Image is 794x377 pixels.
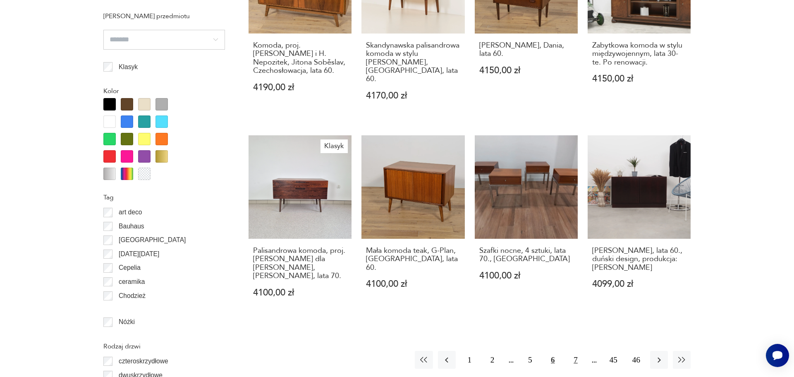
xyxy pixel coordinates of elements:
a: Mała komoda teak, G-Plan, Wielka Brytania, lata 60.Mała komoda teak, G-Plan, [GEOGRAPHIC_DATA], l... [361,135,464,316]
p: Kolor [103,86,225,96]
h3: Skandynawska palisandrowa komoda w stylu [PERSON_NAME], [GEOGRAPHIC_DATA], lata 60. [366,41,460,84]
button: 7 [567,351,584,369]
p: Cepelia [119,262,141,273]
p: 4170,00 zł [366,91,460,100]
h3: Palisandrowa komoda, proj. [PERSON_NAME] dla [PERSON_NAME], [PERSON_NAME], lata 70. [253,247,347,281]
p: Rodzaj drzwi [103,341,225,352]
button: 2 [483,351,501,369]
p: Tag [103,192,225,203]
p: Klasyk [119,62,138,72]
a: Szafka mahoniowa, lata 60., duński design, produkcja: Omann Jun[PERSON_NAME], lata 60., duński de... [588,135,691,316]
button: 5 [521,351,539,369]
button: 46 [627,351,645,369]
button: 6 [544,351,562,369]
p: [GEOGRAPHIC_DATA] [119,235,186,245]
p: 4190,00 zł [253,83,347,92]
h3: Zabytkowa komoda w stylu międzywojennym, lata 30-te. Po renowacji. [592,41,686,67]
p: Chodzież [119,291,146,301]
p: 4099,00 zł [592,280,686,288]
p: art deco [119,207,142,218]
p: 4150,00 zł [592,74,686,83]
p: [PERSON_NAME] przedmiotu [103,11,225,22]
p: Ćmielów [119,304,143,315]
h3: [PERSON_NAME], lata 60., duński design, produkcja: [PERSON_NAME] [592,247,686,272]
p: 4100,00 zł [479,271,574,280]
h3: Komoda, proj. [PERSON_NAME] i H. Nepozitek, Jitona Soběslav, Czechosłowacja, lata 60. [253,41,347,75]
iframe: Smartsupp widget button [766,344,789,367]
h3: Szafki nocne, 4 sztuki, lata 70., [GEOGRAPHIC_DATA] [479,247,574,264]
p: Bauhaus [119,221,144,232]
a: Szafki nocne, 4 sztuki, lata 70., WłochySzafki nocne, 4 sztuki, lata 70., [GEOGRAPHIC_DATA]4100,0... [475,135,578,316]
h3: Mała komoda teak, G-Plan, [GEOGRAPHIC_DATA], lata 60. [366,247,460,272]
button: 1 [461,351,478,369]
p: 4100,00 zł [366,280,460,288]
a: KlasykPalisandrowa komoda, proj. Ib Kofod Larsen dla Faarup, Dania, lata 70.Palisandrowa komoda, ... [249,135,352,316]
p: ceramika [119,276,145,287]
button: 45 [605,351,622,369]
p: 4100,00 zł [253,288,347,297]
h3: [PERSON_NAME], Dania, lata 60. [479,41,574,58]
p: 4150,00 zł [479,66,574,75]
p: [DATE][DATE] [119,249,159,259]
p: czteroskrzydłowe [119,356,168,367]
p: Nóżki [119,317,135,327]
